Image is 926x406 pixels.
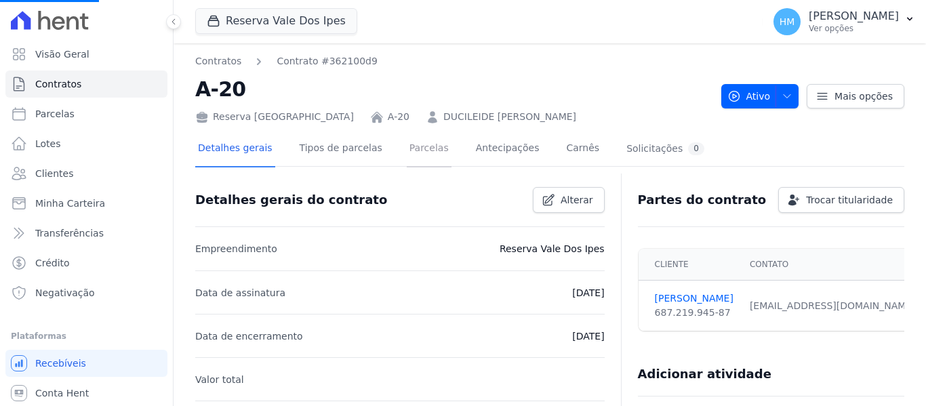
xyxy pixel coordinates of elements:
[195,241,277,257] p: Empreendimento
[35,197,105,210] span: Minha Carteira
[195,54,378,68] nav: Breadcrumb
[500,241,605,257] p: Reserva Vale Dos Ipes
[195,110,354,124] div: Reserva [GEOGRAPHIC_DATA]
[35,386,89,400] span: Conta Hent
[655,291,733,306] a: [PERSON_NAME]
[5,190,167,217] a: Minha Carteira
[195,8,357,34] button: Reserva Vale Dos Ipes
[35,167,73,180] span: Clientes
[5,160,167,187] a: Clientes
[195,285,285,301] p: Data de assinatura
[778,187,904,213] a: Trocar titularidade
[533,187,605,213] a: Alterar
[626,142,704,155] div: Solicitações
[277,54,378,68] a: Contrato #362100d9
[809,9,899,23] p: [PERSON_NAME]
[35,107,75,121] span: Parcelas
[195,328,303,344] p: Data de encerramento
[5,279,167,306] a: Negativação
[806,193,893,207] span: Trocar titularidade
[5,130,167,157] a: Lotes
[780,17,795,26] span: HM
[195,74,710,104] h2: A-20
[561,193,593,207] span: Alterar
[195,131,275,167] a: Detalhes gerais
[638,192,767,208] h3: Partes do contrato
[624,131,707,167] a: Solicitações0
[297,131,385,167] a: Tipos de parcelas
[572,285,604,301] p: [DATE]
[572,328,604,344] p: [DATE]
[655,306,733,320] div: 687.219.945-87
[195,192,387,208] h3: Detalhes gerais do contrato
[443,110,576,124] a: DUCILEIDE [PERSON_NAME]
[727,84,771,108] span: Ativo
[388,110,409,124] a: A-20
[195,371,244,388] p: Valor total
[35,47,89,61] span: Visão Geral
[834,89,893,103] span: Mais opções
[35,226,104,240] span: Transferências
[35,137,61,150] span: Lotes
[807,84,904,108] a: Mais opções
[763,3,926,41] button: HM [PERSON_NAME] Ver opções
[5,220,167,247] a: Transferências
[639,249,742,281] th: Cliente
[5,100,167,127] a: Parcelas
[5,41,167,68] a: Visão Geral
[407,131,451,167] a: Parcelas
[35,286,95,300] span: Negativação
[35,357,86,370] span: Recebíveis
[35,256,70,270] span: Crédito
[195,54,710,68] nav: Breadcrumb
[809,23,899,34] p: Ver opções
[195,54,241,68] a: Contratos
[563,131,602,167] a: Carnês
[5,70,167,98] a: Contratos
[5,350,167,377] a: Recebíveis
[5,249,167,277] a: Crédito
[721,84,799,108] button: Ativo
[688,142,704,155] div: 0
[473,131,542,167] a: Antecipações
[638,366,771,382] h3: Adicionar atividade
[35,77,81,91] span: Contratos
[11,328,162,344] div: Plataformas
